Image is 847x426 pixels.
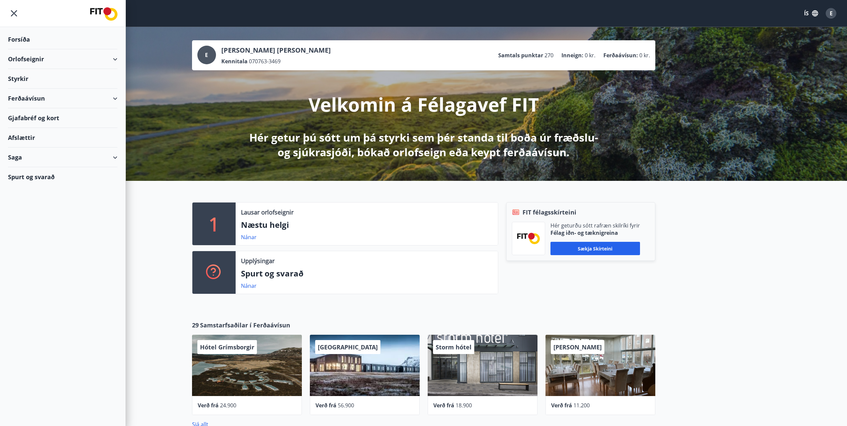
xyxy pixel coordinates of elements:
[544,52,553,59] span: 270
[603,52,638,59] p: Ferðaávísun :
[241,282,257,289] a: Nánar
[8,69,117,89] div: Styrkir
[192,321,199,329] span: 29
[639,52,650,59] span: 0 kr.
[8,30,117,49] div: Forsíða
[241,233,257,241] a: Nánar
[550,229,640,236] p: Félag iðn- og tæknigreina
[241,268,493,279] p: Spurt og svarað
[523,208,576,216] span: FIT félagsskírteini
[209,211,219,236] p: 1
[550,222,640,229] p: Hér geturðu sótt rafræn skilríki fyrir
[823,5,839,21] button: E
[221,58,248,65] p: Kennitala
[498,52,543,59] p: Samtals punktar
[436,343,472,351] span: Storm hótel
[205,51,208,59] span: E
[309,92,539,117] p: Velkomin á Félagavef FIT
[517,233,540,244] img: FPQVkF9lTnNbbaRSFyT17YYeljoOGk5m51IhT0bO.png
[433,402,454,409] span: Verð frá
[241,256,275,265] p: Upplýsingar
[8,167,117,187] div: Spurt og svarað
[800,7,822,19] button: ÍS
[553,343,602,351] span: [PERSON_NAME]
[200,321,290,329] span: Samstarfsaðilar í Ferðaávísun
[830,10,833,17] span: E
[456,402,472,409] span: 18.900
[241,219,493,230] p: Næstu helgi
[8,49,117,69] div: Orlofseignir
[221,46,331,55] p: [PERSON_NAME] [PERSON_NAME]
[318,343,378,351] span: [GEOGRAPHIC_DATA]
[573,402,590,409] span: 11.200
[8,148,117,167] div: Saga
[8,89,117,108] div: Ferðaávísun
[8,108,117,128] div: Gjafabréf og kort
[249,58,281,65] span: 070763-3469
[316,402,336,409] span: Verð frá
[241,208,294,216] p: Lausar orlofseignir
[550,242,640,255] button: Sækja skírteini
[8,128,117,148] div: Afslættir
[198,402,219,409] span: Verð frá
[561,52,583,59] p: Inneign :
[8,7,20,19] button: menu
[585,52,595,59] span: 0 kr.
[248,130,599,160] p: Hér getur þú sótt um þá styrki sem þér standa til boða úr fræðslu- og sjúkrasjóði, bókað orlofsei...
[338,402,354,409] span: 56.900
[551,402,572,409] span: Verð frá
[90,7,117,21] img: union_logo
[200,343,254,351] span: Hótel Grímsborgir
[220,402,236,409] span: 24.900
